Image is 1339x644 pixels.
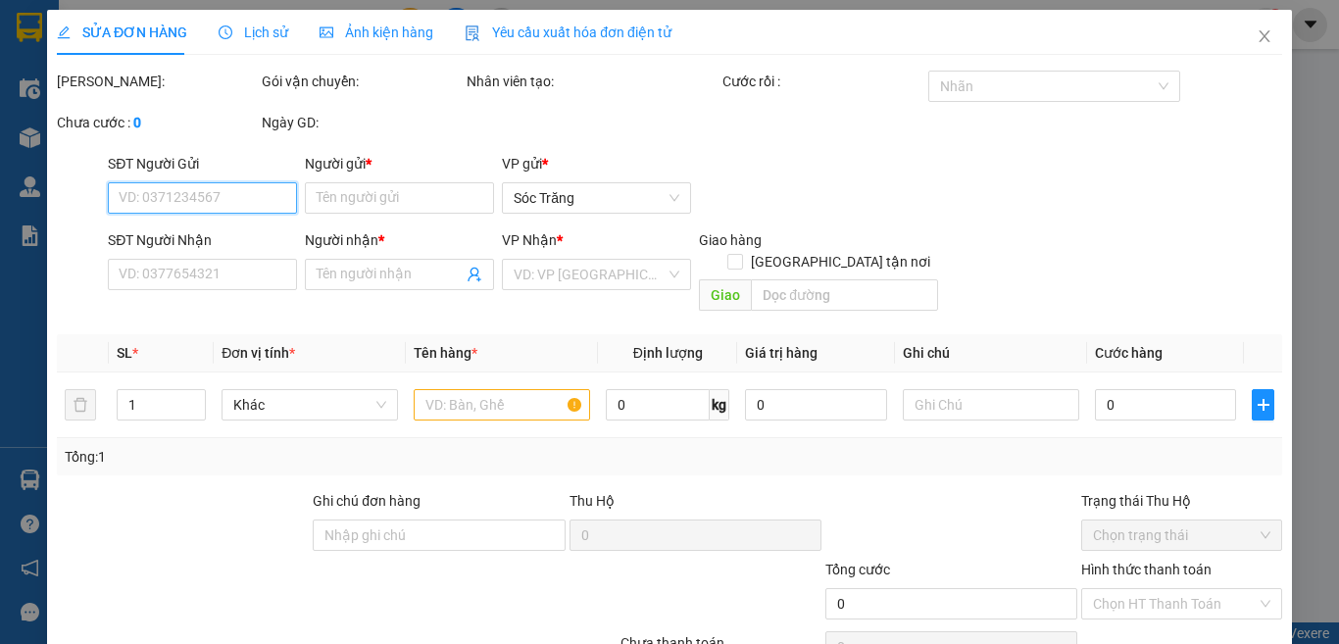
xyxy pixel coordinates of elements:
span: Tên hàng [414,345,477,361]
span: Tổng cước [825,562,890,577]
th: Ghi chú [895,334,1087,372]
div: Ngày GD: [262,112,463,133]
span: Cước hàng [1095,345,1163,361]
div: Nhân viên tạo: [467,71,719,92]
span: user-add [467,267,482,282]
span: Ảnh kiện hàng [320,25,433,40]
input: VD: Bàn, Ghế [414,389,590,421]
span: close [1257,28,1272,44]
div: Chưa cước : [57,112,258,133]
div: Trạng thái Thu Hộ [1081,490,1282,512]
span: SL [117,345,132,361]
div: SĐT Người Gửi [108,153,297,174]
div: Người nhận [305,229,494,251]
span: Sóc Trăng [514,183,679,213]
span: Lịch sử [219,25,288,40]
span: Giao hàng [699,232,762,248]
div: Tổng: 1 [65,446,519,468]
label: Hình thức thanh toán [1081,562,1212,577]
label: Ghi chú đơn hàng [313,493,421,509]
input: Dọc đường [751,279,937,311]
div: Gói vận chuyển: [262,71,463,92]
span: Giao [699,279,751,311]
b: 0 [133,115,141,130]
button: Close [1237,10,1292,65]
div: [PERSON_NAME]: [57,71,258,92]
span: Khác [233,390,386,420]
span: kg [710,389,729,421]
span: SỬA ĐƠN HÀNG [57,25,187,40]
input: Ghi chú đơn hàng [313,520,565,551]
span: Yêu cầu xuất hóa đơn điện tử [465,25,671,40]
span: Giá trị hàng [745,345,818,361]
span: edit [57,25,71,39]
div: Cước rồi : [722,71,923,92]
span: VP Nhận [502,232,557,248]
div: VP gửi [502,153,691,174]
span: Thu Hộ [569,493,614,509]
input: Ghi Chú [903,389,1079,421]
span: picture [320,25,333,39]
div: Người gửi [305,153,494,174]
span: [GEOGRAPHIC_DATA] tận nơi [742,251,937,272]
span: Định lượng [632,345,702,361]
div: SĐT Người Nhận [108,229,297,251]
button: delete [65,389,96,421]
span: Chọn trạng thái [1093,520,1270,550]
img: icon [465,25,480,41]
span: clock-circle [219,25,232,39]
button: plus [1252,389,1274,421]
span: plus [1253,397,1273,413]
span: Đơn vị tính [222,345,295,361]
